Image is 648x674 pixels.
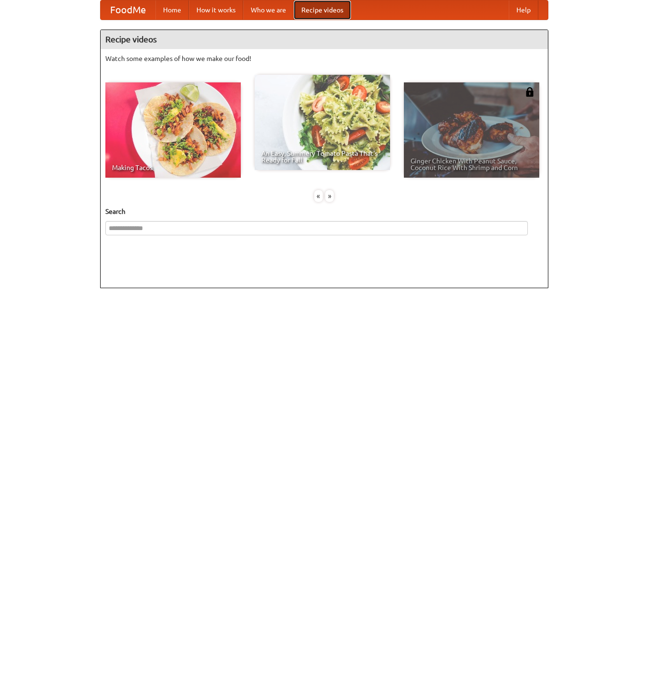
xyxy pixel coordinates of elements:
a: Who we are [243,0,294,20]
span: Making Tacos [112,164,234,171]
a: Help [509,0,538,20]
span: An Easy, Summery Tomato Pasta That's Ready for Fall [261,150,383,163]
a: An Easy, Summery Tomato Pasta That's Ready for Fall [255,75,390,170]
div: « [314,190,323,202]
a: How it works [189,0,243,20]
img: 483408.png [525,87,535,97]
a: FoodMe [101,0,155,20]
p: Watch some examples of how we make our food! [105,54,543,63]
a: Making Tacos [105,82,241,178]
div: » [325,190,334,202]
a: Home [155,0,189,20]
h4: Recipe videos [101,30,548,49]
h5: Search [105,207,543,216]
a: Recipe videos [294,0,351,20]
